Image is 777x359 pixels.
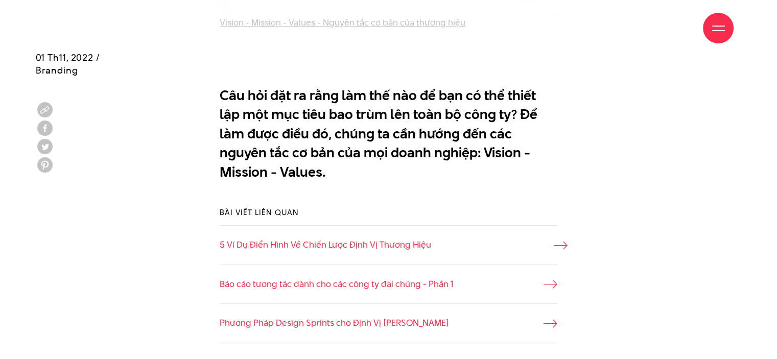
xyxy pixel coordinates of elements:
[220,278,557,291] a: Báo cáo tương tác dành cho các công ty đại chúng - Phần 1
[36,51,100,77] span: 01 Th11, 2022 / Branding
[220,86,557,182] p: Câu hỏi đặt ra rằng làm thế nào để bạn có thể thiết lập một mục tiêu bao trùm lên toàn bộ công ty...
[220,207,557,218] h3: Bài viết liên quan
[220,238,557,252] a: 5 Ví Dụ Điển Hình Về Chiến Lược Định Vị Thương Hiệu
[220,317,557,330] a: Phương Pháp Design Sprints cho Định Vị [PERSON_NAME]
